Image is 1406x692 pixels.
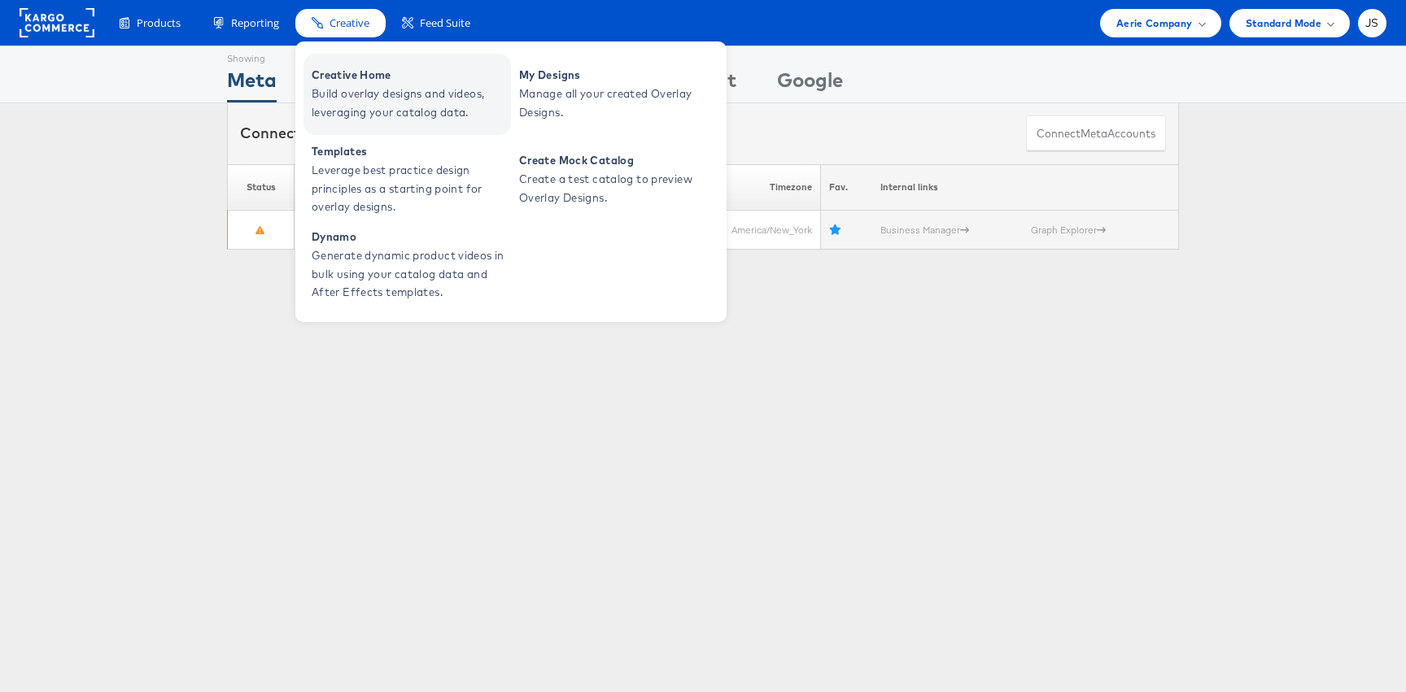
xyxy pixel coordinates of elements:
th: Status [228,164,295,211]
td: America/New_York [680,211,821,250]
div: Meta [227,66,277,102]
span: Creative [330,15,369,31]
th: Name [295,164,461,211]
span: JS [1365,18,1379,28]
span: Aerie Company [1116,15,1192,32]
span: Build overlay designs and videos, leveraging your catalog data. [312,85,507,122]
span: Generate dynamic product videos in bulk using your catalog data and After Effects templates. [312,246,507,302]
a: Creative Home Build overlay designs and videos, leveraging your catalog data. [303,54,511,135]
div: Showing [227,46,277,66]
th: Timezone [680,164,821,211]
div: Google [777,66,843,102]
span: Templates [312,142,507,161]
a: Business Manager [880,224,969,236]
a: Create Mock Catalog Create a test catalog to preview Overlay Designs. [511,139,718,220]
a: Graph Explorer [1031,224,1106,236]
span: Standard Mode [1246,15,1321,32]
span: Manage all your created Overlay Designs. [519,85,714,122]
a: Templates Leverage best practice design principles as a starting point for overlay designs. [303,139,511,220]
span: Products [137,15,181,31]
div: Connected accounts [240,123,419,144]
span: Leverage best practice design principles as a starting point for overlay designs. [312,161,507,216]
span: Reporting [231,15,279,31]
span: Dynamo [312,228,507,246]
span: Create Mock Catalog [519,151,714,170]
button: ConnectmetaAccounts [1026,115,1166,152]
a: My Designs Manage all your created Overlay Designs. [511,54,718,135]
span: Create a test catalog to preview Overlay Designs. [519,170,714,207]
span: Feed Suite [420,15,470,31]
span: meta [1081,126,1107,141]
span: Creative Home [312,66,507,85]
a: Dynamo Generate dynamic product videos in bulk using your catalog data and After Effects templates. [303,224,511,306]
span: My Designs [519,66,714,85]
